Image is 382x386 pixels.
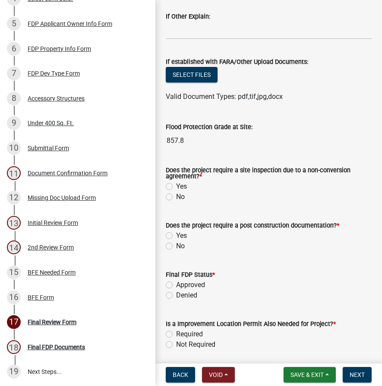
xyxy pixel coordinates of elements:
[166,168,372,180] label: Does the project require a site inspection due to a non-conversion agreement?
[176,181,187,192] label: Yes
[202,367,235,383] button: Void
[166,272,215,278] label: Final FDP Status
[28,120,74,126] div: Under 400 Sq. Ft.
[173,371,188,378] span: Back
[28,269,76,275] div: BFE Needed Form
[176,231,187,241] label: Yes
[7,116,21,130] div: 9
[28,70,80,76] div: FDP Dev Type Form
[28,244,74,250] div: 2nd Review Form
[176,192,185,202] label: No
[7,92,21,105] div: 8
[7,141,21,155] div: 10
[28,319,76,325] div: Final Review Form
[28,294,54,301] div: BFE Form
[28,195,96,201] div: Missing Doc Upload Form
[290,371,324,378] span: Save & Exit
[166,367,195,383] button: Back
[28,145,69,151] div: Submittal Form
[166,14,210,20] label: If Other Explain:
[166,67,218,82] button: Select files
[7,315,21,329] div: 17
[176,280,205,290] label: Approved
[166,321,336,327] label: Is a Improvement Location Permit Also Needed for Project?
[7,166,21,180] div: 11
[7,266,21,279] div: 15
[28,170,107,176] div: Document Confirmation Form
[7,291,21,304] div: 16
[7,216,21,230] div: 13
[28,95,85,101] div: Accessory Structures
[7,42,21,56] div: 6
[28,46,91,52] div: FDP Property Info Form
[350,371,365,378] span: Next
[7,240,21,254] div: 14
[7,191,21,205] div: 12
[176,329,203,339] label: Required
[7,17,21,31] div: 5
[28,21,112,27] div: FDP Applicant Owner Info Form
[7,66,21,80] div: 7
[166,124,253,130] label: Flood Protection Grade at Site:
[284,367,336,383] button: Save & Exit
[7,365,21,379] div: 19
[343,367,372,383] button: Next
[176,241,185,251] label: No
[28,344,85,350] div: Final FDP Documents
[7,340,21,354] div: 18
[166,223,339,229] label: Does the project require a post construction documentation?
[28,220,78,226] div: Initial Review Form
[166,59,308,65] label: If established with FARA/Other Upload Documents:
[176,339,215,350] label: Not Required
[176,290,197,301] label: Denied
[209,371,223,378] span: Void
[166,92,283,101] span: Valid Document Types: pdf,tif,jpg,docx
